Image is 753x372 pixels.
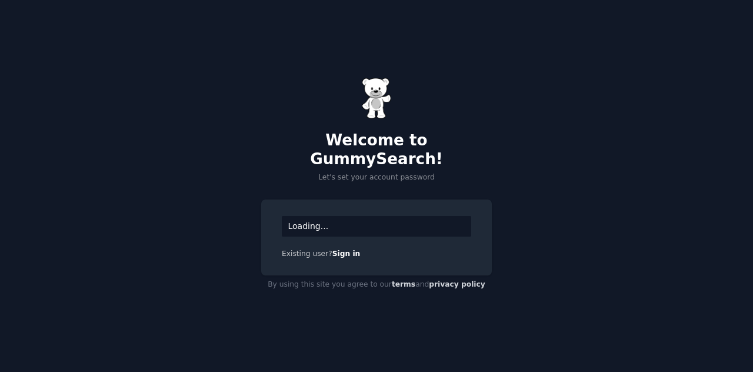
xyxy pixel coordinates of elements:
img: Gummy Bear [362,78,391,119]
div: By using this site you agree to our and [261,275,492,294]
a: terms [392,280,415,288]
span: Existing user? [282,250,332,258]
h2: Welcome to GummySearch! [261,131,492,168]
a: Sign in [332,250,361,258]
a: privacy policy [429,280,485,288]
div: Loading... [282,216,471,237]
p: Let's set your account password [261,172,492,183]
